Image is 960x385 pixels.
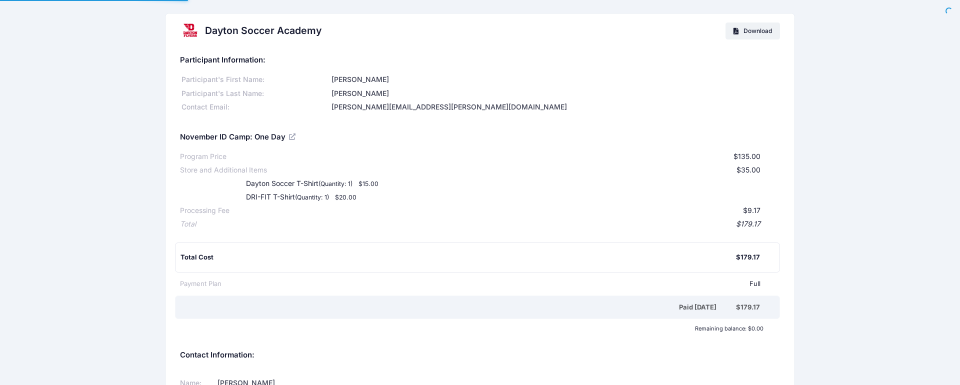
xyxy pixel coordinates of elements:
div: Paid [DATE] [182,302,736,312]
span: Download [743,27,772,34]
a: Download [725,22,780,39]
h5: November ID Camp: One Day [180,133,297,142]
div: $179.17 [736,302,760,312]
h2: Dayton Soccer Academy [205,25,321,36]
div: Participant's Last Name: [180,88,330,99]
div: [PERSON_NAME][EMAIL_ADDRESS][PERSON_NAME][DOMAIN_NAME] [330,102,780,112]
div: Total Cost [180,252,736,262]
div: Participant's First Name: [180,74,330,85]
small: (Quantity: 1) [295,193,329,201]
div: [PERSON_NAME] [330,74,780,85]
div: DRI-FIT T-Shirt [226,192,581,202]
div: Remaining balance: $0.00 [175,325,768,331]
h5: Participant Information: [180,56,780,65]
small: $15.00 [358,180,378,187]
div: $179.17 [196,219,760,229]
div: $9.17 [229,205,760,216]
small: (Quantity: 1) [318,180,352,187]
div: Payment Plan [180,279,221,289]
div: $179.17 [736,252,760,262]
div: $35.00 [267,165,760,175]
span: $135.00 [733,152,760,160]
div: Total [180,219,196,229]
div: Contact Email: [180,102,330,112]
small: $20.00 [335,193,356,201]
h5: Contact Information: [180,351,780,360]
div: Dayton Soccer T-Shirt [226,178,581,189]
div: Store and Additional Items [180,165,267,175]
div: Full [221,279,760,289]
div: Processing Fee [180,205,229,216]
a: View Registration Details [289,132,297,141]
div: Program Price [180,151,226,162]
div: [PERSON_NAME] [330,88,780,99]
